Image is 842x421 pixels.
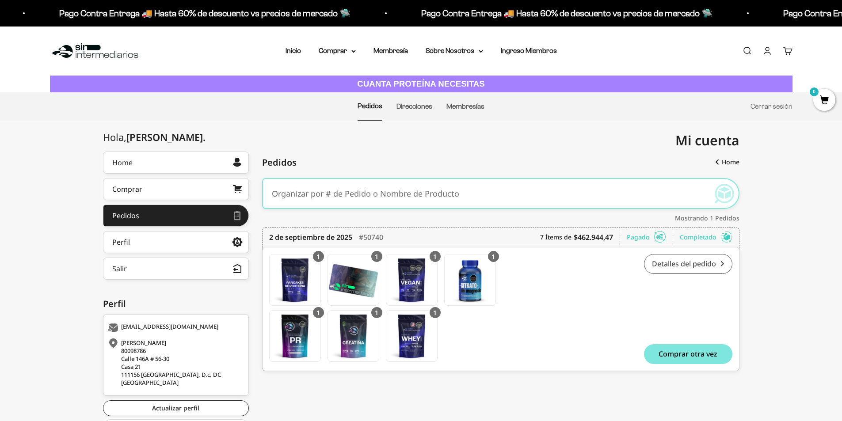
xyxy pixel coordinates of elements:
div: Hola, [103,132,206,143]
span: [PERSON_NAME] [126,130,206,144]
div: 1 [371,251,382,262]
a: Perfil [103,231,249,253]
a: Comprar [103,178,249,200]
div: [EMAIL_ADDRESS][DOMAIN_NAME] [108,323,242,332]
div: Salir [112,265,127,272]
a: Direcciones [396,102,432,110]
div: Perfil [103,297,249,311]
div: Pagado [627,228,673,247]
a: Pedidos [358,102,382,110]
a: Home [709,154,739,170]
img: Translation missing: es.Gomas con Citrato de Magnesio [445,254,495,305]
img: Translation missing: es.Creatina Monohidrato [328,311,379,361]
img: Translation missing: es.Proteína Whey - Vainilla / 2 libras (910g) [386,311,437,361]
div: [PERSON_NAME] 80098786 Calle 146A # 56-30 Casa 21 111156 [GEOGRAPHIC_DATA], D.c. DC [GEOGRAPHIC_D... [108,339,242,387]
img: Translation missing: es.Pancakes de Proteína - 770g [270,254,320,305]
div: 1 [313,307,324,318]
a: Cerrar sesión [751,102,792,110]
div: 1 [430,251,441,262]
a: Membresía Anual [328,254,379,306]
summary: Comprar [319,45,356,57]
input: Organizar por # de Pedido o Nombre de Producto [272,180,703,207]
div: 1 [488,251,499,262]
div: Home [112,159,133,166]
span: . [203,130,206,144]
a: Proteína Vegana - Vainilla 2lb [386,254,438,306]
a: PR - Mezcla Energizante [269,310,321,362]
a: Membresía [373,47,408,54]
mark: 0 [809,87,819,97]
a: Inicio [286,47,301,54]
a: Creatina Monohidrato [328,310,379,362]
a: Membresías [446,102,484,110]
div: Completado [680,228,732,247]
span: Mi cuenta [675,131,739,149]
span: Pedidos [262,156,297,169]
div: 1 [313,251,324,262]
div: 7 Ítems de [540,228,620,247]
div: Perfil [112,239,130,246]
div: #50740 [359,228,383,247]
b: $462.944,47 [574,232,613,243]
div: 1 [430,307,441,318]
summary: Sobre Nosotros [426,45,483,57]
a: Proteína Whey - Vainilla / 2 libras (910g) [386,310,438,362]
p: Pago Contra Entrega 🚚 Hasta 60% de descuento vs precios de mercado 🛸 [338,6,629,20]
a: Detalles del pedido [644,254,732,274]
strong: CUANTA PROTEÍNA NECESITAS [357,79,485,88]
a: Actualizar perfil [103,400,249,416]
img: Translation missing: es.PR - Mezcla Energizante [270,311,320,361]
a: Gomas con Citrato de Magnesio [444,254,496,306]
time: 2 de septiembre de 2025 [269,232,352,243]
div: Comprar [112,186,142,193]
span: Comprar otra vez [659,350,717,357]
a: CUANTA PROTEÍNA NECESITAS [50,76,792,93]
div: Pedidos [112,212,139,219]
a: Home [103,152,249,174]
div: Mostrando 1 Pedidos [262,213,739,223]
button: Salir [103,258,249,280]
a: Ingreso Miembros [501,47,557,54]
div: 1 [371,307,382,318]
img: Translation missing: es.Proteína Vegana - Vainilla 2lb [386,254,437,305]
a: 0 [813,96,835,106]
a: Pancakes de Proteína - 770g [269,254,321,306]
img: Translation missing: es.Membresía Anual [328,254,379,305]
a: Pedidos [103,205,249,227]
button: Comprar otra vez [644,344,732,364]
